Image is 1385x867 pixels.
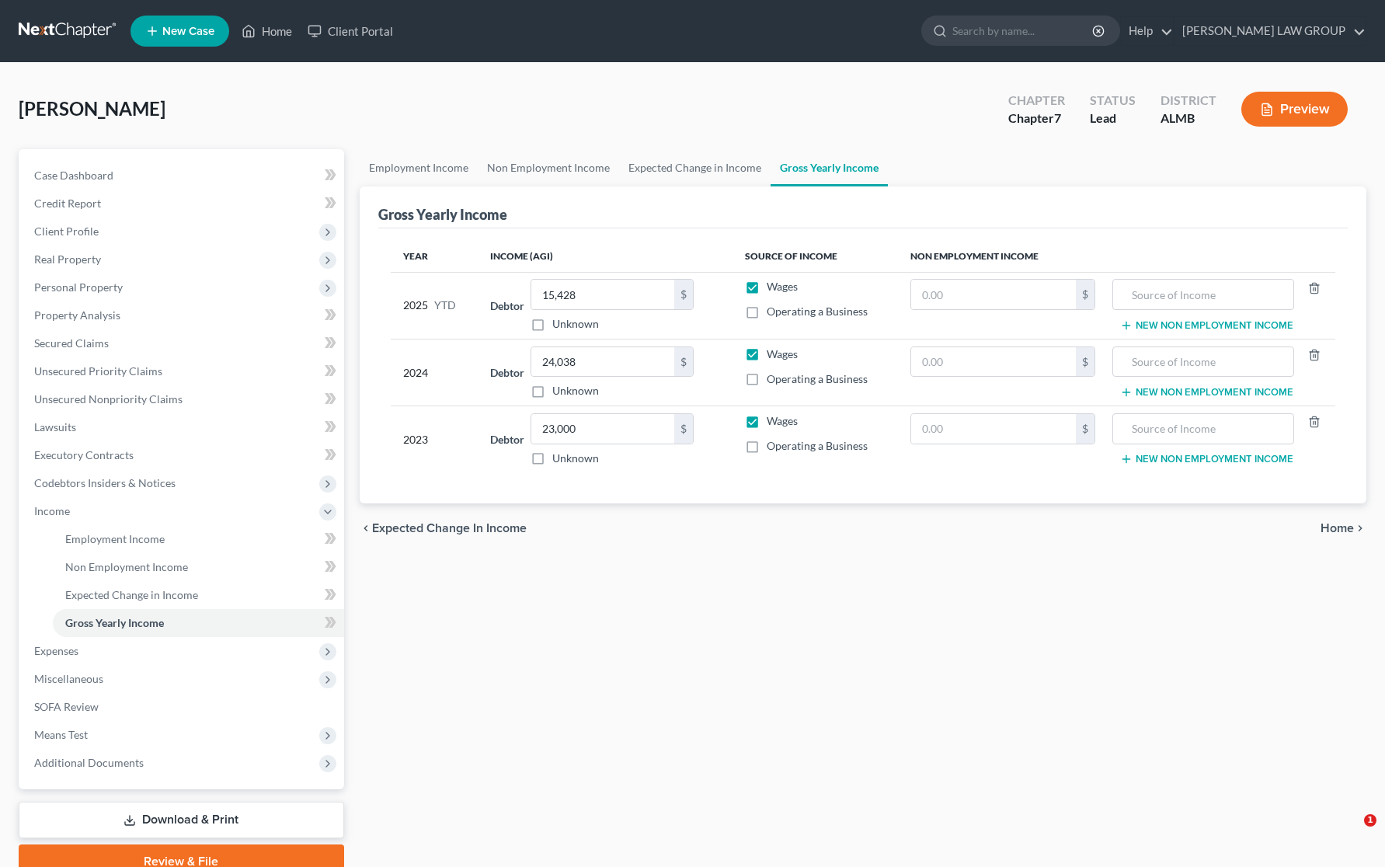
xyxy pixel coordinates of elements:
span: Operating a Business [767,439,868,452]
span: Home [1321,522,1354,534]
i: chevron_left [360,522,372,534]
a: Employment Income [53,525,344,553]
label: Debtor [490,364,524,381]
span: Employment Income [65,532,165,545]
label: Unknown [552,316,599,332]
div: $ [1076,347,1094,377]
button: Home chevron_right [1321,522,1366,534]
a: Executory Contracts [22,441,344,469]
input: 0.00 [531,280,674,309]
input: Source of Income [1121,414,1286,444]
div: $ [1076,280,1094,309]
input: Source of Income [1121,280,1286,309]
button: chevron_left Expected Change in Income [360,522,527,534]
a: Gross Yearly Income [53,609,344,637]
a: Employment Income [360,149,478,186]
span: Client Profile [34,225,99,238]
span: Codebtors Insiders & Notices [34,476,176,489]
th: Source of Income [733,241,897,272]
a: Non Employment Income [53,553,344,581]
span: Means Test [34,728,88,741]
span: YTD [434,298,456,313]
div: Chapter [1008,92,1065,110]
div: ALMB [1161,110,1216,127]
button: New Non Employment Income [1120,319,1293,332]
button: Preview [1241,92,1348,127]
span: Personal Property [34,280,123,294]
span: Expected Change in Income [65,588,198,601]
div: Status [1090,92,1136,110]
label: Debtor [490,298,524,314]
a: Unsecured Nonpriority Claims [22,385,344,413]
span: Income [34,504,70,517]
span: Operating a Business [767,372,868,385]
span: SOFA Review [34,700,99,713]
input: 0.00 [911,414,1077,444]
span: Executory Contracts [34,448,134,461]
span: 7 [1054,110,1061,125]
span: Secured Claims [34,336,109,350]
a: Non Employment Income [478,149,619,186]
th: Non Employment Income [898,241,1335,272]
span: Case Dashboard [34,169,113,182]
div: District [1161,92,1216,110]
span: Wages [767,347,798,360]
label: Unknown [552,451,599,466]
span: 1 [1364,814,1376,827]
a: Gross Yearly Income [771,149,888,186]
a: Client Portal [300,17,401,45]
div: 2024 [403,346,465,399]
div: Gross Yearly Income [378,205,507,224]
a: Property Analysis [22,301,344,329]
a: Expected Change in Income [619,149,771,186]
span: Expected Change in Income [372,522,527,534]
div: Lead [1090,110,1136,127]
input: 0.00 [911,347,1077,377]
a: Help [1121,17,1173,45]
i: chevron_right [1354,522,1366,534]
div: $ [674,280,693,309]
span: Wages [767,414,798,427]
a: Download & Print [19,802,344,838]
span: Non Employment Income [65,560,188,573]
div: $ [674,414,693,444]
a: Unsecured Priority Claims [22,357,344,385]
span: Miscellaneous [34,672,103,685]
div: 2025 [403,279,465,332]
span: Expenses [34,644,78,657]
input: 0.00 [531,347,674,377]
a: Lawsuits [22,413,344,441]
a: Home [234,17,300,45]
th: Year [391,241,478,272]
a: Secured Claims [22,329,344,357]
input: Search by name... [952,16,1094,45]
span: Lawsuits [34,420,76,433]
a: Case Dashboard [22,162,344,190]
div: 2023 [403,413,465,466]
span: Unsecured Priority Claims [34,364,162,378]
label: Debtor [490,431,524,447]
span: Additional Documents [34,756,144,769]
div: $ [674,347,693,377]
a: Credit Report [22,190,344,218]
span: Gross Yearly Income [65,616,164,629]
span: Unsecured Nonpriority Claims [34,392,183,406]
label: Unknown [552,383,599,399]
button: New Non Employment Income [1120,386,1293,399]
th: Income (AGI) [478,241,733,272]
iframe: Intercom live chat [1332,814,1369,851]
div: Chapter [1008,110,1065,127]
input: 0.00 [531,414,674,444]
span: Credit Report [34,197,101,210]
button: New Non Employment Income [1120,453,1293,465]
a: Expected Change in Income [53,581,344,609]
a: SOFA Review [22,693,344,721]
div: $ [1076,414,1094,444]
span: [PERSON_NAME] [19,97,165,120]
a: [PERSON_NAME] LAW GROUP [1174,17,1366,45]
span: Real Property [34,252,101,266]
span: Property Analysis [34,308,120,322]
input: 0.00 [911,280,1077,309]
span: Wages [767,280,798,293]
input: Source of Income [1121,347,1286,377]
